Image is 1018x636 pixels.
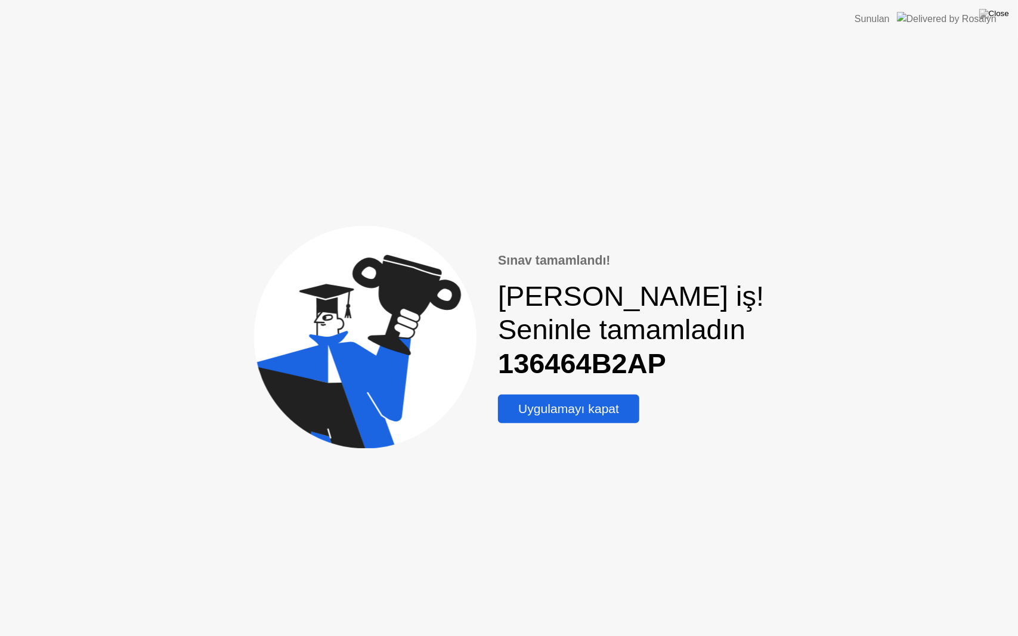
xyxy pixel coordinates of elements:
b: 136464B2AP [498,348,666,379]
div: Uygulamayı kapat [502,402,636,416]
img: Close [979,9,1009,18]
img: Delivered by Rosalyn [897,12,997,26]
div: Sınav tamamlandı! [498,251,764,270]
div: [PERSON_NAME] iş! Seninle tamamladın [498,280,764,380]
button: Uygulamayı kapat [498,395,639,423]
div: Sunulan [855,12,890,26]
